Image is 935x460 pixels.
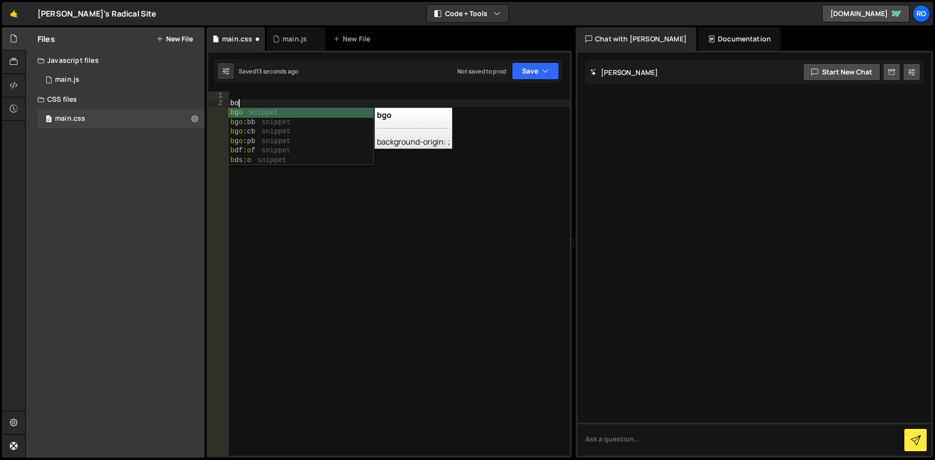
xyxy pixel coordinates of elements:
div: main.js [282,34,307,44]
span: 0 [46,116,52,124]
a: [DOMAIN_NAME] [822,5,910,22]
div: Chat with [PERSON_NAME] [576,27,696,51]
div: Javascript files [26,51,205,70]
div: 16726/45737.js [37,70,205,90]
div: New File [333,34,374,44]
div: main.css [55,114,85,123]
a: Ro [913,5,930,22]
h2: [PERSON_NAME] [590,68,658,77]
div: background-origin: ; [374,108,452,149]
div: Documentation [698,27,781,51]
div: 2 [208,99,229,107]
div: 16726/45739.css [37,109,205,129]
div: Saved [239,67,298,75]
div: Not saved to prod [457,67,506,75]
div: 13 seconds ago [256,67,298,75]
button: Start new chat [803,63,880,81]
h2: Files [37,34,55,44]
div: 1 [208,92,229,99]
div: main.css [222,34,252,44]
b: bgo [377,110,392,120]
button: New File [156,35,193,43]
div: main.js [55,75,79,84]
button: Code + Tools [427,5,508,22]
div: [PERSON_NAME]'s Radical Site [37,8,156,19]
div: CSS files [26,90,205,109]
button: Save [512,62,559,80]
a: 🤙 [2,2,26,25]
